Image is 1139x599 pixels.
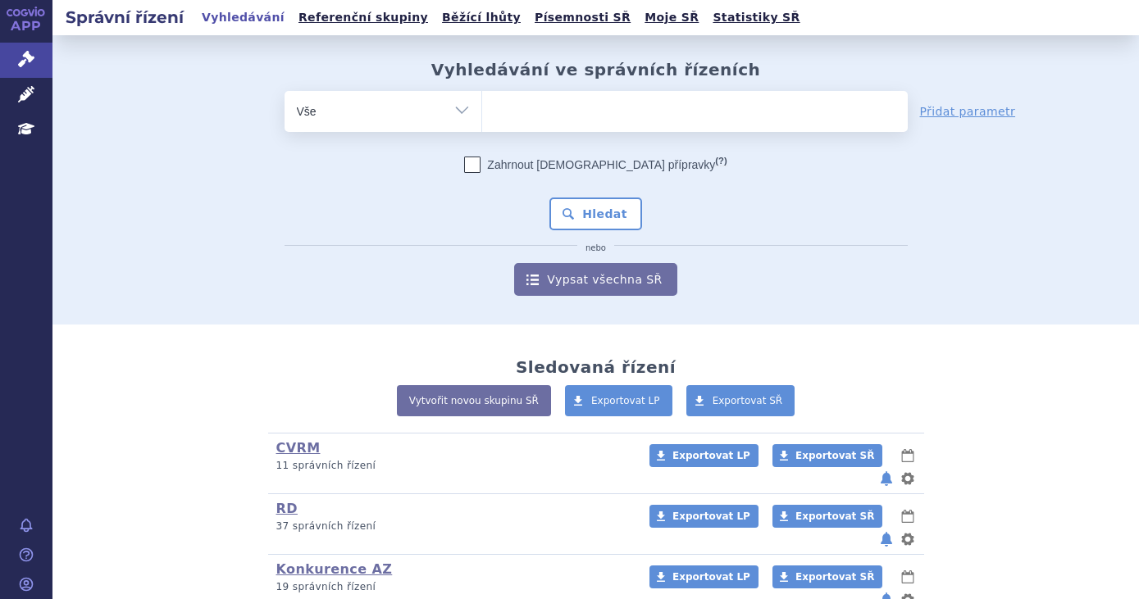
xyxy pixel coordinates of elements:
[276,520,628,533] p: 37 správních řízení
[294,7,433,29] a: Referenční skupiny
[649,565,759,588] a: Exportovat LP
[672,450,750,461] span: Exportovat LP
[649,444,759,467] a: Exportovat LP
[276,501,298,516] a: RD
[900,469,916,488] button: nastavení
[900,446,916,465] button: lhůty
[197,7,289,29] a: Vyhledávání
[672,571,750,583] span: Exportovat LP
[549,197,642,230] button: Hledat
[276,459,628,473] p: 11 správních řízení
[431,60,761,79] h2: Vyhledávání ve správních řízeních
[52,6,197,29] h2: Správní řízení
[772,444,882,467] a: Exportovat SŘ
[437,7,526,29] a: Běžící lhůty
[772,505,882,528] a: Exportovat SŘ
[878,469,895,488] button: notifikace
[565,385,672,416] a: Exportovat LP
[530,7,636,29] a: Písemnosti SŘ
[514,263,677,296] a: Vypsat všechna SŘ
[878,529,895,549] button: notifikace
[397,385,551,416] a: Vytvořit novou skupinu SŘ
[591,395,660,406] span: Exportovat LP
[649,505,759,528] a: Exportovat LP
[708,7,804,29] a: Statistiky SŘ
[577,243,614,253] i: nebo
[672,511,750,522] span: Exportovat LP
[795,571,874,583] span: Exportovat SŘ
[900,506,916,526] button: lhůty
[920,103,1016,120] a: Přidat parametr
[713,395,783,406] span: Exportovat SŘ
[686,385,795,416] a: Exportovat SŘ
[772,565,882,588] a: Exportovat SŘ
[516,357,676,377] h2: Sledovaná řízení
[276,440,321,456] a: CVRM
[715,156,727,166] abbr: (?)
[795,450,874,461] span: Exportovat SŘ
[640,7,704,29] a: Moje SŘ
[464,157,727,173] label: Zahrnout [DEMOGRAPHIC_DATA] přípravky
[795,511,874,522] span: Exportovat SŘ
[276,580,628,594] p: 19 správních řízení
[276,561,393,577] a: Konkurence AZ
[900,529,916,549] button: nastavení
[900,567,916,587] button: lhůty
